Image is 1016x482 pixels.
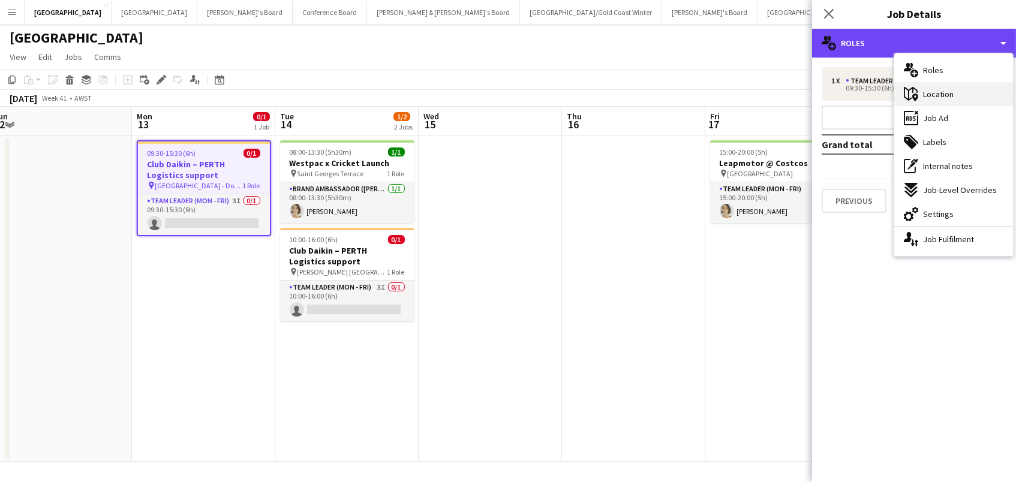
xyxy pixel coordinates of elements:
span: Comms [94,52,121,62]
span: 1 Role [387,267,405,276]
h3: Westpac x Cricket Launch [280,158,414,168]
h3: Job Details [812,6,1016,22]
span: Roles [923,65,943,76]
button: [GEOGRAPHIC_DATA]/[GEOGRAPHIC_DATA] [758,1,912,24]
div: 2 Jobs [394,122,413,131]
div: AWST [74,94,92,103]
app-job-card: 09:30-15:30 (6h)0/1Club Daikin – PERTH Logistics support [GEOGRAPHIC_DATA] - Domestic Arrivals1 R... [137,140,271,236]
button: [GEOGRAPHIC_DATA] [112,1,197,24]
span: [PERSON_NAME] [GEOGRAPHIC_DATA] [297,267,387,276]
span: Saint Georges Terrace [297,169,364,178]
app-job-card: 15:00-20:00 (5h)1/1Leapmotor @ Costcos [GEOGRAPHIC_DATA]1 RoleTeam Leader (Mon - Fri)1/115:00-20:... [710,140,844,223]
span: Tue [280,111,294,122]
div: Job Fulfilment [894,227,1013,251]
button: Add role [822,106,1006,129]
a: Comms [89,49,126,65]
span: 1/2 [393,112,410,121]
div: Team Leader (Mon - Fri) [846,77,934,85]
app-card-role: Team Leader (Mon - Fri)3I0/110:00-16:00 (6h) [280,281,414,321]
span: Wed [423,111,439,122]
button: [GEOGRAPHIC_DATA] [25,1,112,24]
span: Edit [38,52,52,62]
app-card-role: Brand Ambassador ([PERSON_NAME])1/108:00-13:30 (5h30m)[PERSON_NAME] [280,182,414,223]
span: 13 [135,118,152,131]
span: 10:00-16:00 (6h) [290,235,338,244]
app-card-role: Team Leader (Mon - Fri)1/115:00-20:00 (5h)[PERSON_NAME] [710,182,844,223]
span: 0/1 [244,149,260,158]
app-job-card: 08:00-13:30 (5h30m)1/1Westpac x Cricket Launch Saint Georges Terrace1 RoleBrand Ambassador ([PERS... [280,140,414,223]
span: Job Ad [923,113,948,123]
span: Settings [923,209,954,219]
button: [PERSON_NAME] & [PERSON_NAME]'s Board [367,1,520,24]
button: Conference Board [293,1,367,24]
span: 15:00-20:00 (5h) [720,147,768,156]
app-job-card: 10:00-16:00 (6h)0/1Club Daikin – PERTH Logistics support [PERSON_NAME] [GEOGRAPHIC_DATA]1 RoleTea... [280,228,414,321]
span: 16 [565,118,582,131]
h1: [GEOGRAPHIC_DATA] [10,29,143,47]
span: View [10,52,26,62]
button: [PERSON_NAME]'s Board [662,1,758,24]
div: 09:30-15:30 (6h) [831,85,984,91]
span: 08:00-13:30 (5h30m) [290,147,352,156]
div: 1 x [831,77,846,85]
a: View [5,49,31,65]
span: Labels [923,137,946,147]
span: Thu [567,111,582,122]
span: 15 [422,118,439,131]
span: 17 [708,118,720,131]
a: Jobs [59,49,87,65]
span: Job-Level Overrides [923,185,997,195]
span: Week 41 [40,94,70,103]
app-card-role: Team Leader (Mon - Fri)3I0/109:30-15:30 (6h) [138,194,270,235]
div: [DATE] [10,92,37,104]
button: [GEOGRAPHIC_DATA]/Gold Coast Winter [520,1,662,24]
span: Location [923,89,954,100]
span: 14 [278,118,294,131]
span: [GEOGRAPHIC_DATA] - Domestic Arrivals [155,181,243,190]
span: Fri [710,111,720,122]
span: Mon [137,111,152,122]
span: 0/1 [253,112,270,121]
button: Previous [822,189,886,213]
span: Internal notes [923,161,973,171]
span: 0/1 [388,235,405,244]
span: Jobs [64,52,82,62]
td: Grand total [822,135,936,154]
span: [GEOGRAPHIC_DATA] [728,169,793,178]
h3: Club Daikin – PERTH Logistics support [280,245,414,267]
h3: Leapmotor @ Costcos [710,158,844,168]
span: 1 Role [243,181,260,190]
a: Edit [34,49,57,65]
span: 1 Role [387,169,405,178]
h3: Club Daikin – PERTH Logistics support [138,159,270,180]
div: 1 Job [254,122,269,131]
button: [PERSON_NAME]'s Board [197,1,293,24]
span: 09:30-15:30 (6h) [148,149,196,158]
span: 1/1 [388,147,405,156]
div: Roles [812,29,1016,58]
